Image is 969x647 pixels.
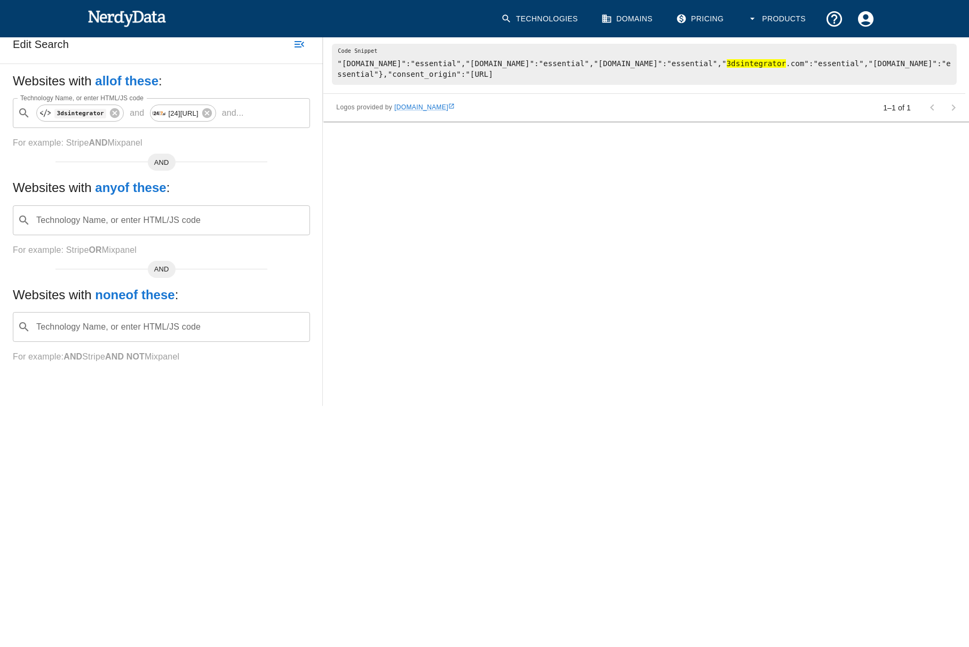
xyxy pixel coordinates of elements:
[162,107,204,119] span: [24][URL]
[394,103,455,111] a: [DOMAIN_NAME]
[148,264,176,275] span: AND
[819,3,850,35] button: Support and Documentation
[125,107,148,119] p: and
[13,350,310,363] p: For example: Stripe Mixpanel
[63,352,82,361] b: AND
[95,287,174,302] b: none of these
[13,244,310,257] p: For example: Stripe Mixpanel
[105,352,145,361] b: AND NOT
[88,7,166,29] img: NerdyData.com
[89,245,101,254] b: OR
[36,105,124,122] div: 3dsintegrator
[13,36,69,53] h6: Edit Search
[13,73,310,90] h5: Websites with :
[89,138,107,147] b: AND
[13,179,310,196] h5: Websites with :
[95,74,158,88] b: all of these
[150,105,216,122] div: [24][URL]
[850,3,881,35] button: Account Settings
[336,102,455,113] span: Logos provided by
[95,180,166,195] b: any of these
[495,3,586,35] a: Technologies
[13,286,310,303] h5: Websites with :
[727,59,787,68] hl: 3dsintegrator
[13,137,310,149] p: For example: Stripe Mixpanel
[883,102,911,113] p: 1–1 of 1
[595,3,661,35] a: Domains
[54,109,106,118] code: 3dsintegrator
[20,93,144,102] label: Technology Name, or enter HTML/JS code
[332,44,957,85] pre: "[DOMAIN_NAME]":"essential","[DOMAIN_NAME]":"essential","[DOMAIN_NAME]":"essential"," .com":"esse...
[148,157,176,168] span: AND
[741,3,814,35] button: Products
[670,3,732,35] a: Pricing
[218,107,248,119] p: and ...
